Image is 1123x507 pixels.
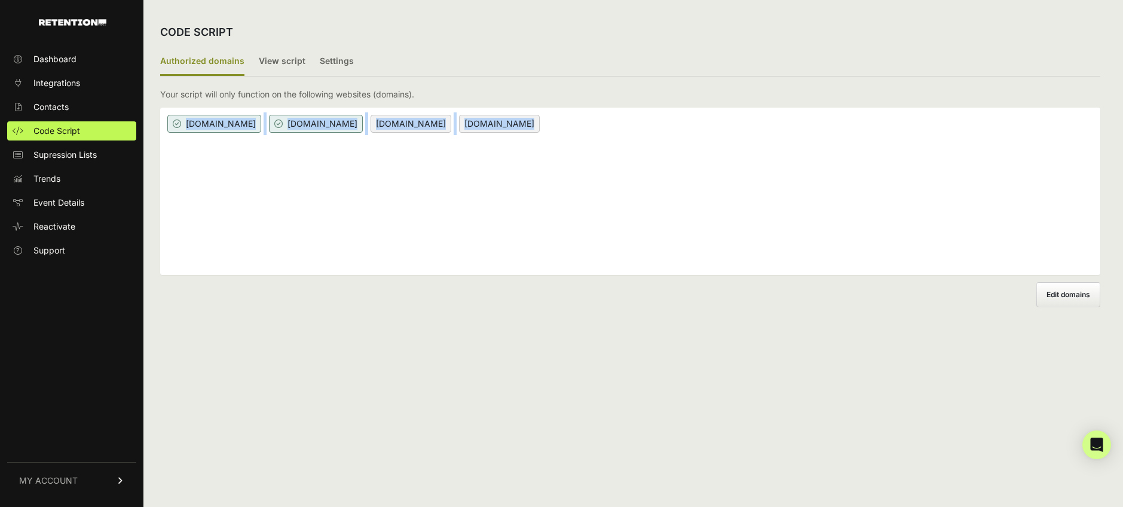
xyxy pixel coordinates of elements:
a: Integrations [7,74,136,93]
span: Trends [33,173,60,185]
a: Supression Lists [7,145,136,164]
span: Supression Lists [33,149,97,161]
span: [DOMAIN_NAME] [459,115,540,133]
span: [DOMAIN_NAME] [167,115,261,133]
span: Code Script [33,125,80,137]
a: MY ACCOUNT [7,462,136,499]
a: Trends [7,169,136,188]
div: Open Intercom Messenger [1082,430,1111,459]
span: Reactivate [33,221,75,233]
span: Support [33,245,65,256]
p: Your script will only function on the following websites (domains). [160,88,414,100]
label: View script [259,48,305,76]
span: MY ACCOUNT [19,475,78,487]
span: Dashboard [33,53,77,65]
span: [DOMAIN_NAME] [269,115,363,133]
a: Contacts [7,97,136,117]
a: Code Script [7,121,136,141]
img: Retention.com [39,19,106,26]
a: Event Details [7,193,136,212]
span: Event Details [33,197,84,209]
a: Dashboard [7,50,136,69]
span: Integrations [33,77,80,89]
label: Settings [320,48,354,76]
label: Authorized domains [160,48,244,76]
span: Edit domains [1046,290,1090,299]
a: Support [7,241,136,260]
span: [DOMAIN_NAME] [371,115,451,133]
span: Contacts [33,101,69,113]
h2: CODE SCRIPT [160,24,233,41]
a: Reactivate [7,217,136,236]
